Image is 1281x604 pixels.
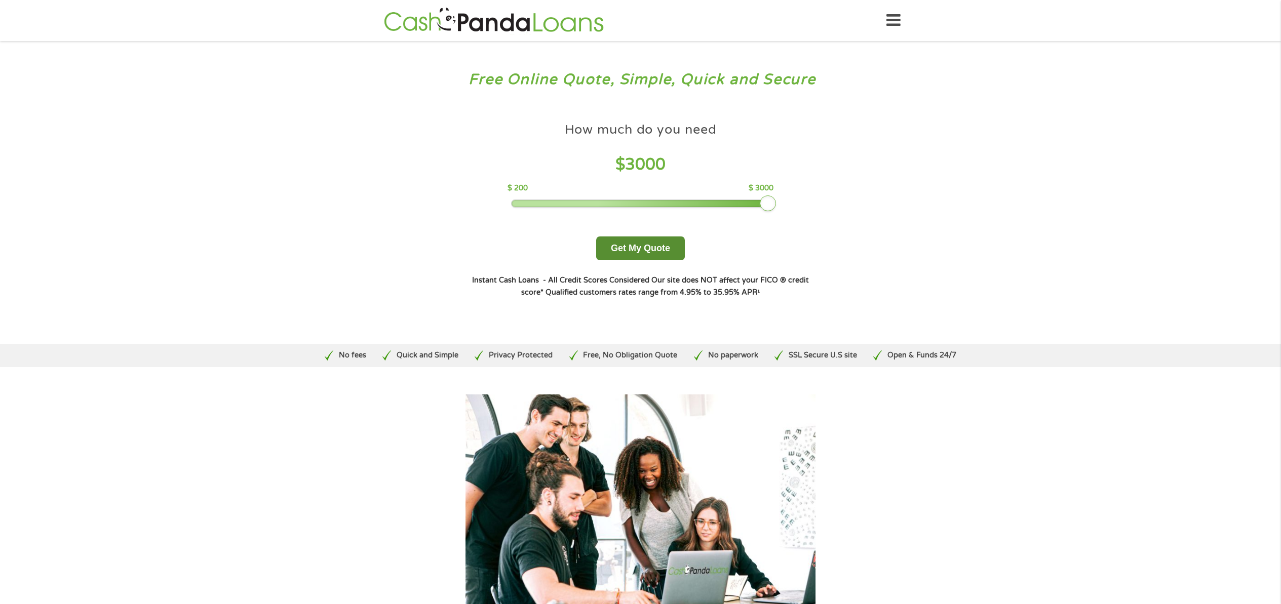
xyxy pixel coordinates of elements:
img: GetLoanNow Logo [381,6,607,35]
p: SSL Secure U.S site [789,350,857,361]
p: No fees [339,350,366,361]
p: No paperwork [708,350,758,361]
strong: Qualified customers rates range from 4.95% to 35.95% APR¹ [546,288,760,297]
p: Quick and Simple [397,350,458,361]
h3: Free Online Quote, Simple, Quick and Secure [29,70,1252,89]
strong: Instant Cash Loans - All Credit Scores Considered [472,276,649,285]
p: Open & Funds 24/7 [887,350,956,361]
p: Privacy Protected [489,350,553,361]
button: Get My Quote [596,236,685,260]
p: Free, No Obligation Quote [583,350,677,361]
p: $ 200 [508,183,528,194]
h4: $ [508,154,773,175]
p: $ 3000 [749,183,773,194]
h4: How much do you need [565,122,717,138]
strong: Our site does NOT affect your FICO ® credit score* [521,276,809,297]
span: 3000 [625,155,666,174]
